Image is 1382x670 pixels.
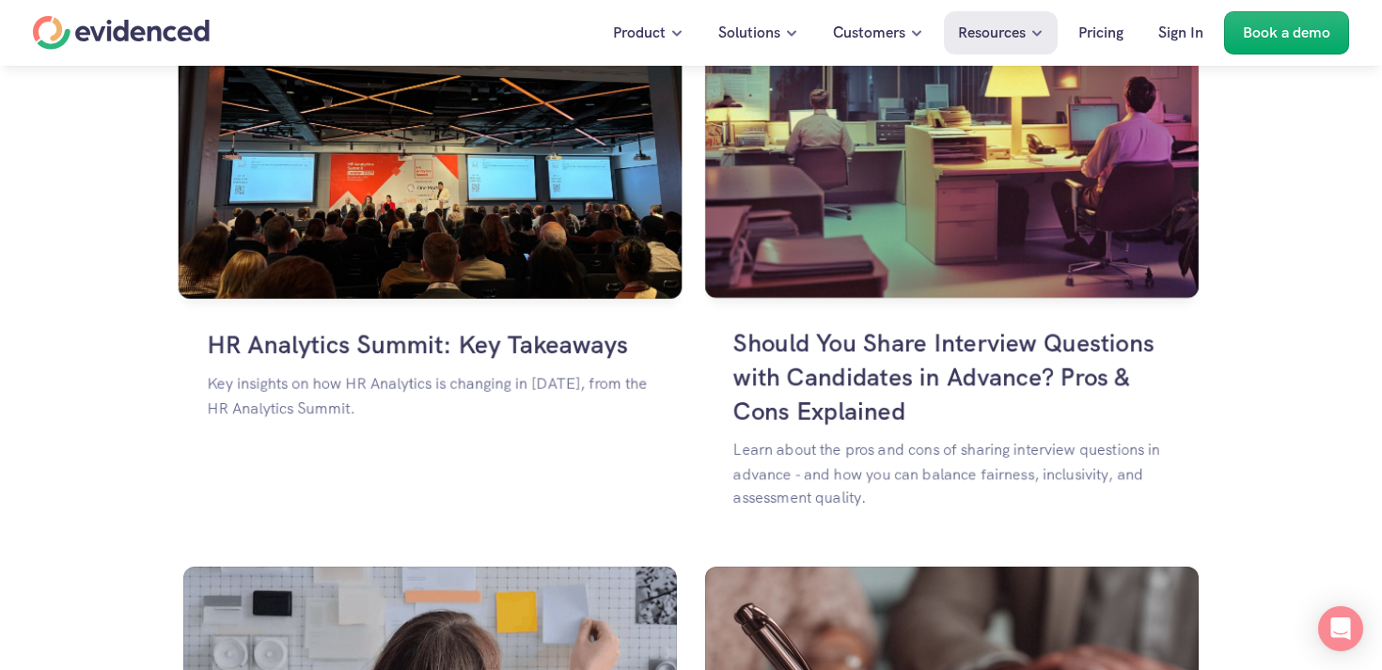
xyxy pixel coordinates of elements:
[1144,11,1217,55] a: Sign In
[1078,21,1123,45] p: Pricing
[1318,606,1363,651] div: Open Intercom Messenger
[733,326,1170,428] h4: Should You Share Interview Questions with Candidates in Advance? Pros & Cons Explained
[613,21,666,45] p: Product
[718,21,780,45] p: Solutions
[733,438,1170,510] p: Learn about the pros and cons of sharing interview questions in advance - and how you can balance...
[207,371,652,420] p: Key insights on how HR Analytics is changing in [DATE], from the HR Analytics Summit.
[1224,11,1349,55] a: Book a demo
[1158,21,1203,45] p: Sign In
[1064,11,1138,55] a: Pricing
[1243,21,1330,45] p: Book a demo
[958,21,1026,45] p: Resources
[833,21,905,45] p: Customers
[207,327,652,362] h4: HR Analytics Summit: Key Takeaways
[33,16,210,50] a: Home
